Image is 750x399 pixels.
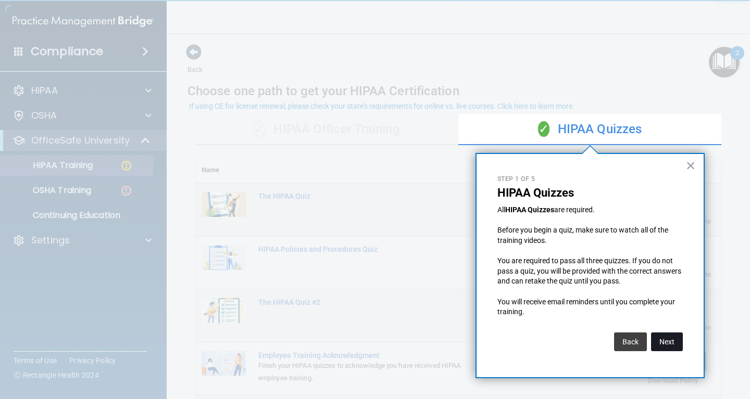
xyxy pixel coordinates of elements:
[651,332,683,351] button: Next
[497,175,683,184] p: Step 1 of 5
[458,114,721,145] div: HIPAA Quizzes
[497,205,505,214] span: All
[686,157,696,174] button: Close
[497,297,683,317] p: You will receive email reminders until you complete your training.
[497,186,683,200] p: HIPAA Quizzes
[614,332,647,351] button: Back
[497,225,683,246] p: Before you begin a quiz, make sure to watch all of the training videos.
[538,121,549,137] span: ✓
[497,256,683,287] p: You are required to pass all three quizzes. If you do not pass a quiz, you will be provided with ...
[505,205,554,214] strong: HIPAA Quizzes
[554,205,595,214] span: are required.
